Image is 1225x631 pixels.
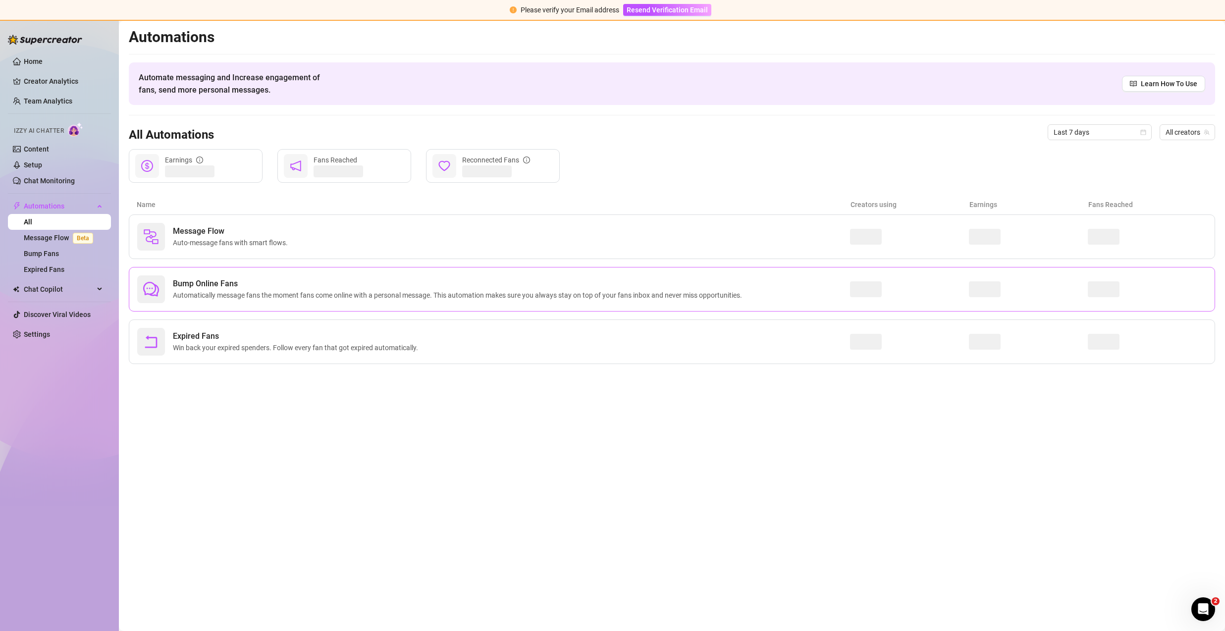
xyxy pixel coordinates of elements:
span: info-circle [523,157,530,163]
span: dollar [141,160,153,172]
span: Bump Online Fans [173,278,746,290]
span: Message Flow [173,225,292,237]
span: team [1204,129,1210,135]
a: Content [24,145,49,153]
span: rollback [143,334,159,350]
img: svg%3e [143,229,159,245]
span: calendar [1140,129,1146,135]
h2: Automations [129,28,1215,47]
a: All [24,218,32,226]
span: 2 [1212,597,1220,605]
span: exclamation-circle [510,6,517,13]
div: Earnings [165,155,203,165]
span: Automations [24,198,94,214]
article: Creators using [851,199,969,210]
article: Name [137,199,851,210]
article: Fans Reached [1088,199,1207,210]
a: Creator Analytics [24,73,103,89]
span: Chat Copilot [24,281,94,297]
span: Resend Verification Email [627,6,708,14]
span: Expired Fans [173,330,422,342]
img: Chat Copilot [13,286,19,293]
a: Setup [24,161,42,169]
iframe: Intercom live chat [1191,597,1215,621]
span: Beta [73,233,93,244]
span: info-circle [196,157,203,163]
span: Win back your expired spenders. Follow every fan that got expired automatically. [173,342,422,353]
img: AI Chatter [68,122,83,137]
span: All creators [1166,125,1209,140]
button: Resend Verification Email [623,4,711,16]
a: Expired Fans [24,265,64,273]
a: Home [24,57,43,65]
span: Fans Reached [314,156,357,164]
a: Settings [24,330,50,338]
a: Team Analytics [24,97,72,105]
span: thunderbolt [13,202,21,210]
a: Chat Monitoring [24,177,75,185]
div: Reconnected Fans [462,155,530,165]
span: Last 7 days [1054,125,1146,140]
div: Please verify your Email address [521,4,619,15]
img: logo-BBDzfeDw.svg [8,35,82,45]
span: comment [143,281,159,297]
span: Auto-message fans with smart flows. [173,237,292,248]
a: Message FlowBeta [24,234,97,242]
h3: All Automations [129,127,214,143]
a: Learn How To Use [1122,76,1205,92]
span: read [1130,80,1137,87]
span: Izzy AI Chatter [14,126,64,136]
span: Learn How To Use [1141,78,1197,89]
a: Bump Fans [24,250,59,258]
span: Automatically message fans the moment fans come online with a personal message. This automation m... [173,290,746,301]
span: notification [290,160,302,172]
article: Earnings [969,199,1088,210]
a: Discover Viral Videos [24,311,91,318]
span: Automate messaging and Increase engagement of fans, send more personal messages. [139,71,329,96]
span: heart [438,160,450,172]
